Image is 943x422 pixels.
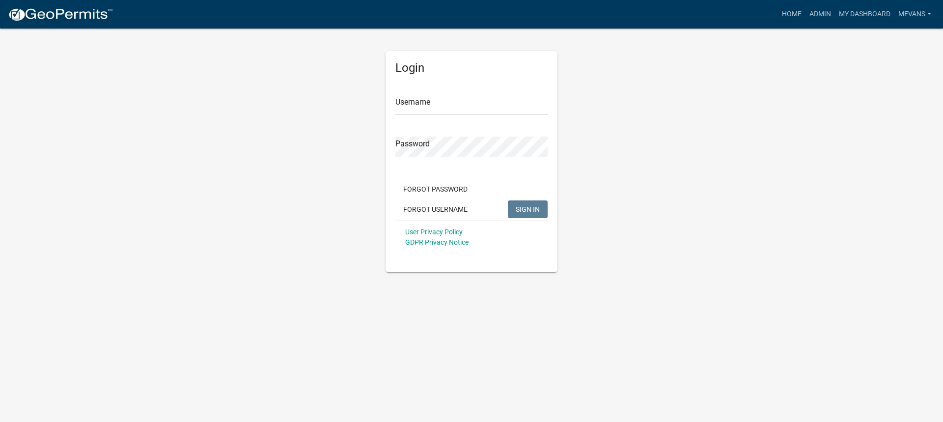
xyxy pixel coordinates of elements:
[778,5,805,24] a: Home
[395,200,475,218] button: Forgot Username
[805,5,835,24] a: Admin
[516,205,540,213] span: SIGN IN
[508,200,548,218] button: SIGN IN
[835,5,894,24] a: My Dashboard
[405,228,463,236] a: User Privacy Policy
[405,238,469,246] a: GDPR Privacy Notice
[395,61,548,75] h5: Login
[395,180,475,198] button: Forgot Password
[894,5,935,24] a: Mevans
